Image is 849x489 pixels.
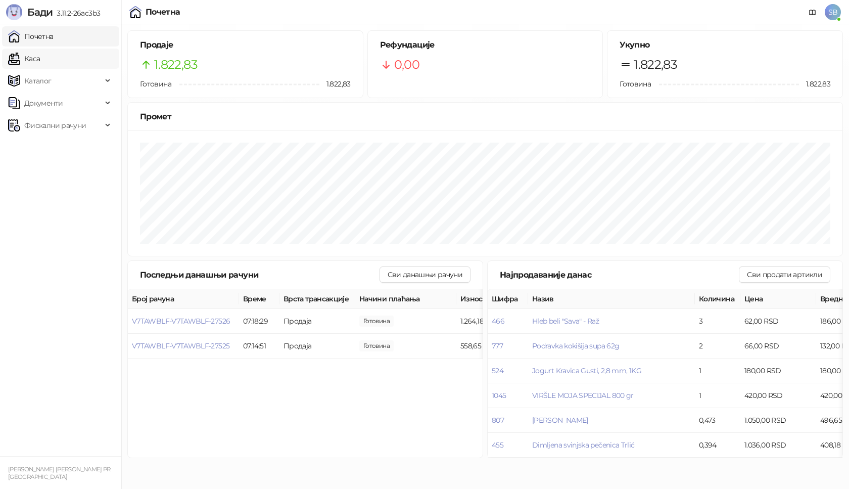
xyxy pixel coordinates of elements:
[695,383,740,408] td: 1
[132,317,230,326] button: V7TAWBLF-V7TAWBLF-27526
[532,366,641,375] button: Jogurt Kravica Gusti, 2,8 mm, 1KG
[532,440,635,450] button: Dimljena svinjska pečenica Trlić
[740,383,816,408] td: 420,00 RSD
[140,39,351,51] h5: Продаје
[740,408,816,433] td: 1.050,00 RSD
[239,309,279,334] td: 07:18:29
[739,266,830,283] button: Сви продати артикли
[140,79,171,88] span: Готовина
[492,366,503,375] button: 524
[740,433,816,458] td: 1.036,00 RSD
[279,309,355,334] td: Продаја
[27,6,53,18] span: Бади
[154,55,198,74] span: 1.822,83
[359,316,394,327] span: 1.264,18
[488,289,528,309] th: Шифра
[740,334,816,359] td: 66,00 RSD
[532,391,634,400] button: VIRŠLE MOJA SPECIJAL 800 gr
[528,289,695,309] th: Назив
[380,39,591,51] h5: Рефундације
[695,334,740,359] td: 2
[140,269,380,281] div: Последњи данашњи рачуни
[456,289,532,309] th: Износ
[24,93,63,113] span: Документи
[24,71,52,91] span: Каталог
[799,78,830,90] span: 1.822,83
[634,55,677,74] span: 1.822,83
[492,440,503,450] button: 455
[695,408,740,433] td: 0,473
[359,340,394,351] span: 558,65
[492,341,503,350] button: 777
[380,266,470,283] button: Сви данашњи рачуни
[355,289,456,309] th: Начини плаћања
[825,4,841,20] span: SB
[532,317,599,326] button: Hleb beli "Sava" - Raž
[8,26,54,47] a: Почетна
[620,39,830,51] h5: Укупно
[53,9,100,18] span: 3.11.2-26ac3b3
[532,416,588,425] button: [PERSON_NAME]
[8,466,111,480] small: [PERSON_NAME] [PERSON_NAME] PR [GEOGRAPHIC_DATA]
[132,341,229,350] button: V7TAWBLF-V7TAWBLF-27525
[492,416,504,425] button: 807
[128,289,239,309] th: Број рачуна
[620,79,651,88] span: Готовина
[492,391,506,400] button: 1045
[279,289,355,309] th: Врста трансакције
[140,110,830,123] div: Промет
[500,269,739,281] div: Најпродаваније данас
[8,49,40,69] a: Каса
[695,289,740,309] th: Количина
[146,8,180,16] div: Почетна
[394,55,419,74] span: 0,00
[695,433,740,458] td: 0,394
[805,4,821,20] a: Документација
[456,309,532,334] td: 1.264,18 RSD
[319,78,351,90] span: 1.822,83
[532,341,619,350] button: Podravka kokišija supa 62g
[279,334,355,359] td: Продаја
[695,359,740,383] td: 1
[24,115,86,136] span: Фискални рачуни
[239,289,279,309] th: Време
[695,309,740,334] td: 3
[456,334,532,359] td: 558,65 RSD
[239,334,279,359] td: 07:14:51
[6,4,22,20] img: Logo
[740,289,816,309] th: Цена
[740,309,816,334] td: 62,00 RSD
[492,317,504,326] button: 466
[740,359,816,383] td: 180,00 RSD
